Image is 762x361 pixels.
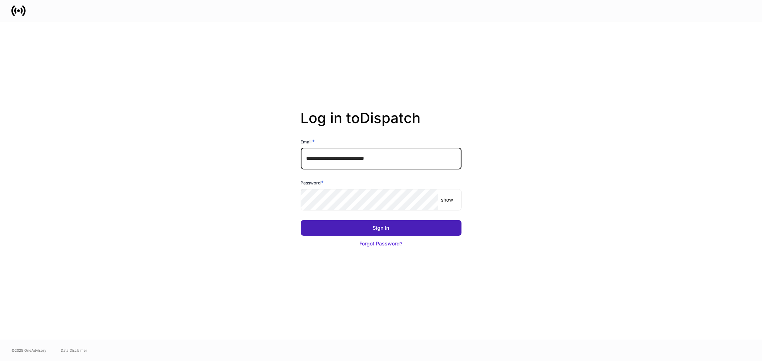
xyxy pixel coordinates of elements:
[61,347,87,353] a: Data Disclaimer
[11,347,46,353] span: © 2025 OneAdvisory
[301,110,462,138] h2: Log in to Dispatch
[301,236,462,251] button: Forgot Password?
[360,240,403,247] div: Forgot Password?
[373,224,389,232] div: Sign In
[301,220,462,236] button: Sign In
[301,179,324,186] h6: Password
[441,196,453,203] p: show
[301,138,315,145] h6: Email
